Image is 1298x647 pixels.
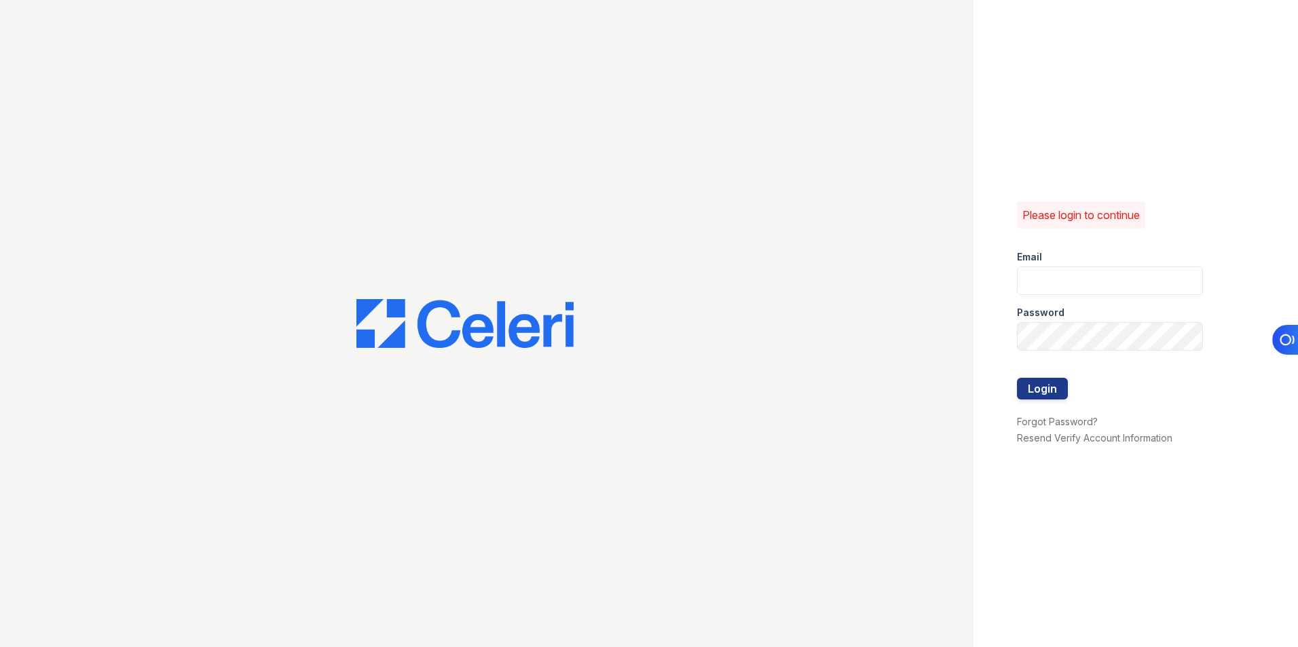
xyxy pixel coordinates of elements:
[1017,378,1068,399] button: Login
[1017,432,1172,444] a: Resend Verify Account Information
[1022,207,1140,223] p: Please login to continue
[1017,306,1064,319] label: Password
[1017,250,1042,264] label: Email
[356,299,574,348] img: CE_Logo_Blue-a8612792a0a2168367f1c8372b55b34899dd931a85d93a1a3d3e32e68fde9ad4.png
[1017,416,1098,427] a: Forgot Password?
